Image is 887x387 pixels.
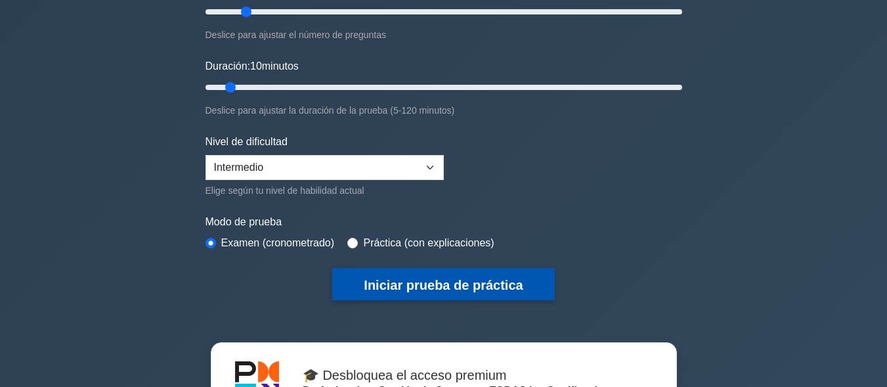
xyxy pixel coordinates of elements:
font: Deslice para ajustar la duración de la prueba (5-120 minutos) [206,105,455,116]
font: Duración: [206,60,250,72]
font: Examen (cronometrado) [221,237,335,248]
button: Iniciar prueba de práctica [332,268,554,300]
font: Elige según tu nivel de habilidad actual [206,185,364,196]
font: Iniciar prueba de práctica [364,278,523,292]
font: 10 [250,60,262,72]
font: Modo de prueba [206,216,282,227]
font: Nivel de dificultad [206,136,288,147]
font: minutos [262,60,299,72]
font: Práctica (con explicaciones) [363,237,494,248]
font: Deslice para ajustar el número de preguntas [206,30,387,40]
